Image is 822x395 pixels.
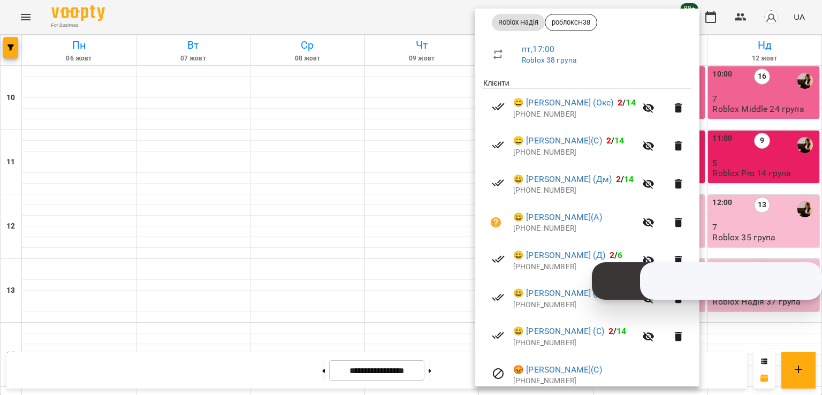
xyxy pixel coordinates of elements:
span: роблоксН38 [545,18,597,27]
a: 😀 [PERSON_NAME] (Д) [513,249,605,262]
span: 14 [626,97,635,108]
b: / [608,326,627,336]
button: Візит ще не сплачено. Додати оплату? [483,210,509,236]
p: [PHONE_NUMBER] [513,147,636,158]
span: 2 [616,174,621,184]
p: [PHONE_NUMBER] [513,185,636,196]
a: 😀 [PERSON_NAME] (С) [513,325,604,338]
a: 😀 [PERSON_NAME] (Д) [513,287,605,300]
a: пт , 17:00 [522,44,554,54]
span: 2 [618,97,622,108]
a: 😀 [PERSON_NAME](С) [513,134,602,147]
span: 14 [614,135,624,146]
svg: Візит скасовано [492,367,505,380]
a: 😀 [PERSON_NAME] (Окс) [513,96,613,109]
b: / [618,97,636,108]
p: [PHONE_NUMBER] [513,300,636,310]
p: [PHONE_NUMBER] [513,338,636,348]
a: 😡 [PERSON_NAME](С) [513,363,602,376]
svg: Візит сплачено [492,177,505,189]
svg: Візит сплачено [492,329,505,342]
svg: Візит сплачено [492,253,505,265]
a: 😀 [PERSON_NAME] (Дм) [513,173,612,186]
span: 14 [624,174,634,184]
span: Roblox Надія [492,18,545,27]
span: 2 [608,326,613,336]
p: [PHONE_NUMBER] [513,223,636,234]
div: роблоксН38 [545,14,597,31]
span: 14 [616,326,626,336]
span: 6 [618,250,622,260]
span: 2 [606,135,611,146]
a: Roblox 38 група [522,56,576,64]
p: [PHONE_NUMBER] [513,262,636,272]
span: 2 [610,250,614,260]
svg: Візит сплачено [492,139,505,151]
b: / [606,135,625,146]
b: / [610,250,622,260]
svg: Візит сплачено [492,100,505,113]
svg: Візит сплачено [492,291,505,304]
a: 😀 [PERSON_NAME](А) [513,211,602,224]
b: / [616,174,634,184]
p: [PHONE_NUMBER] [513,109,636,120]
p: [PHONE_NUMBER] [513,376,691,386]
